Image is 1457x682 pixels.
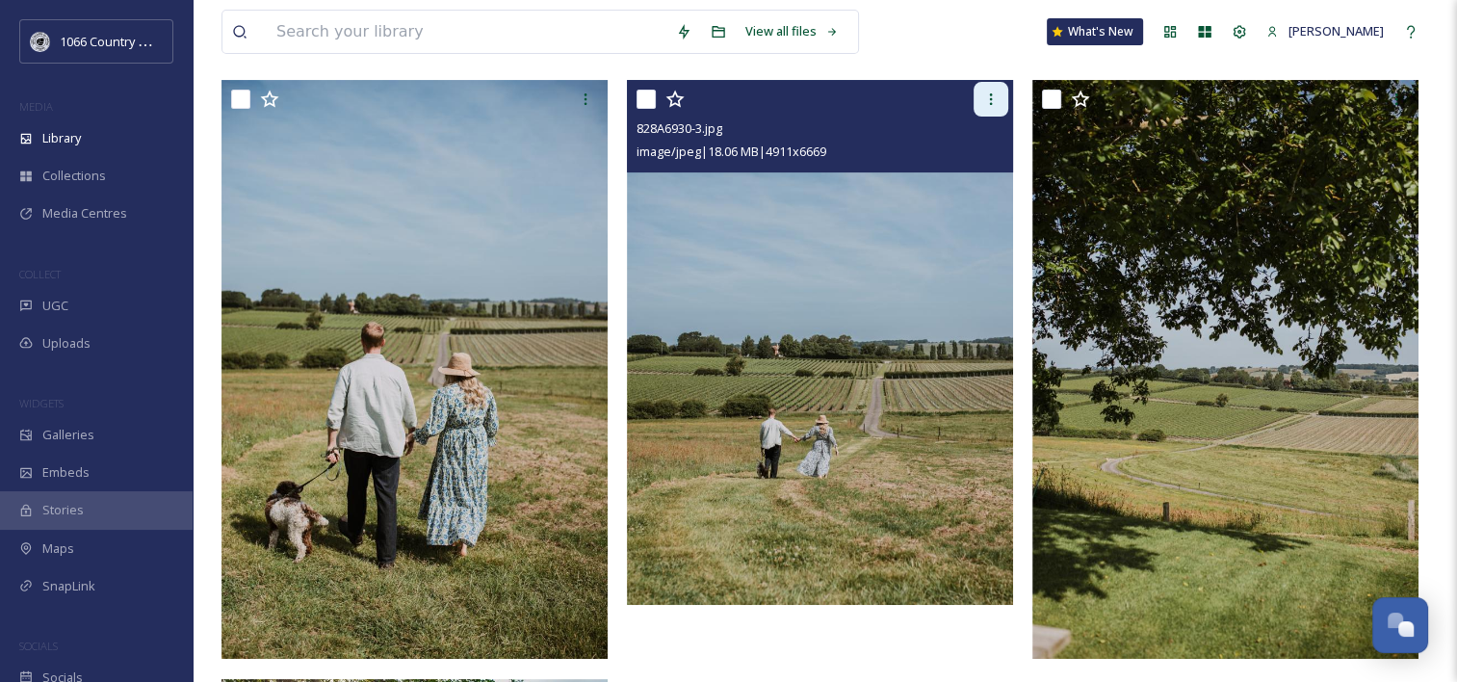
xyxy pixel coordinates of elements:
[736,13,848,50] a: View all files
[627,80,1013,604] img: 828A6930-3.jpg
[637,143,826,160] span: image/jpeg | 18.06 MB | 4911 x 6669
[60,32,195,50] span: 1066 Country Marketing
[42,539,74,558] span: Maps
[42,297,68,315] span: UGC
[1047,18,1143,45] a: What's New
[637,119,722,137] span: 828A6930-3.jpg
[42,204,127,223] span: Media Centres
[221,80,608,659] img: 828A6925-2.jpg
[42,501,84,519] span: Stories
[42,577,95,595] span: SnapLink
[19,396,64,410] span: WIDGETS
[42,129,81,147] span: Library
[31,32,50,51] img: logo_footerstamp.png
[1372,597,1428,653] button: Open Chat
[42,426,94,444] span: Galleries
[42,463,90,482] span: Embeds
[42,334,91,353] span: Uploads
[19,639,58,653] span: SOCIALS
[1032,80,1418,659] img: 828A6923-1.jpg
[19,267,61,281] span: COLLECT
[267,11,666,53] input: Search your library
[42,167,106,185] span: Collections
[19,99,53,114] span: MEDIA
[1257,13,1393,50] a: [PERSON_NAME]
[1288,22,1384,39] span: [PERSON_NAME]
